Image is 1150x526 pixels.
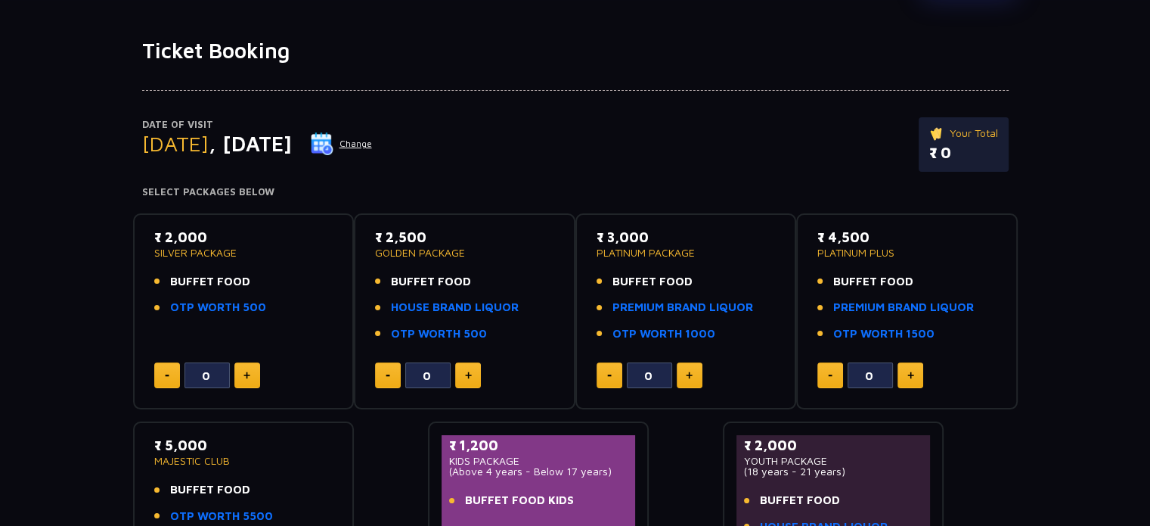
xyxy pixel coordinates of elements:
[612,273,693,291] span: BUFFET FOOD
[929,125,998,142] p: Your Total
[744,456,923,466] p: YOUTH PACKAGE
[391,325,487,343] a: OTP WORTH 500
[170,481,250,499] span: BUFFET FOOD
[929,125,945,142] img: ticket
[449,456,628,466] p: KIDS PACKAGE
[817,247,997,258] p: PLATINUM PLUS
[686,372,693,379] img: plus
[142,38,1009,64] h1: Ticket Booking
[449,435,628,456] p: ₹ 1,200
[391,299,519,316] a: HOUSE BRAND LIQUOR
[154,435,333,456] p: ₹ 5,000
[375,227,554,247] p: ₹ 2,500
[744,435,923,456] p: ₹ 2,000
[170,273,250,291] span: BUFFET FOOD
[449,466,628,477] p: (Above 4 years - Below 17 years)
[607,375,612,377] img: minus
[744,466,923,477] p: (18 years - 21 years)
[154,247,333,258] p: SILVER PACKAGE
[386,375,390,377] img: minus
[817,227,997,247] p: ₹ 4,500
[833,299,974,316] a: PREMIUM BRAND LIQUOR
[612,299,753,316] a: PREMIUM BRAND LIQUOR
[833,325,935,343] a: OTP WORTH 1500
[612,325,715,343] a: OTP WORTH 1000
[165,375,169,377] img: minus
[929,142,998,164] p: ₹ 0
[170,508,273,525] a: OTP WORTH 5500
[142,117,373,132] p: Date of Visit
[833,273,913,291] span: BUFFET FOOD
[154,456,333,466] p: MAJESTIC CLUB
[907,372,914,379] img: plus
[142,131,209,156] span: [DATE]
[375,247,554,258] p: GOLDEN PACKAGE
[760,492,840,509] span: BUFFET FOOD
[209,131,292,156] span: , [DATE]
[154,227,333,247] p: ₹ 2,000
[391,273,471,291] span: BUFFET FOOD
[597,247,776,258] p: PLATINUM PACKAGE
[828,375,832,377] img: minus
[243,372,250,379] img: plus
[465,492,574,509] span: BUFFET FOOD KIDS
[465,372,472,379] img: plus
[170,299,266,316] a: OTP WORTH 500
[597,227,776,247] p: ₹ 3,000
[142,186,1009,198] h4: Select Packages Below
[310,132,373,156] button: Change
